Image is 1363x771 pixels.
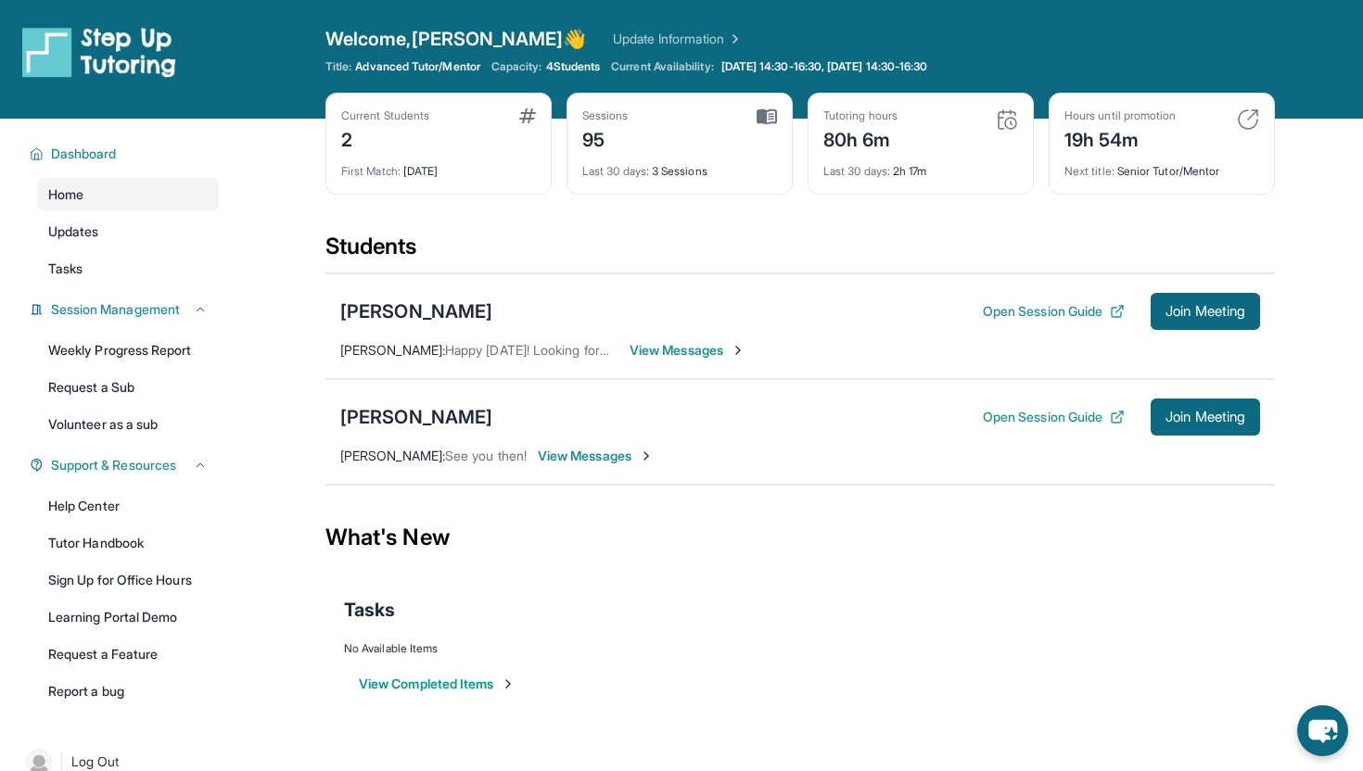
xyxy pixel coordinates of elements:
span: Log Out [71,752,120,771]
a: Request a Feature [37,638,219,671]
a: Request a Sub [37,371,219,404]
span: Tasks [344,597,395,623]
div: No Available Items [344,641,1256,656]
a: Tutor Handbook [37,526,219,560]
button: Support & Resources [44,456,208,474]
span: Join Meeting [1166,306,1245,317]
img: logo [22,26,176,78]
button: Dashboard [44,145,208,163]
div: 95 [582,123,629,153]
button: Session Management [44,300,208,319]
button: chat-button [1297,705,1348,756]
a: Weekly Progress Report [37,334,219,367]
span: Updates [48,222,99,241]
img: card [996,108,1018,131]
button: Open Session Guide [983,408,1125,426]
span: Home [48,185,83,204]
span: Last 30 days : [582,164,649,178]
div: Hours until promotion [1064,108,1176,123]
div: Tutoring hours [823,108,898,123]
button: Join Meeting [1151,398,1260,436]
span: View Messages [630,341,745,360]
div: Students [325,232,1275,272]
span: Next title : [1064,164,1115,178]
a: Updates [37,215,219,248]
span: First Match : [341,164,401,178]
div: What's New [325,497,1275,578]
div: Current Students [341,108,429,123]
span: View Messages [538,447,654,465]
button: Open Session Guide [983,302,1125,321]
span: Dashboard [51,145,117,163]
img: Chevron-Right [639,449,654,463]
div: 3 Sessions [582,153,777,179]
span: Session Management [51,300,180,319]
span: 4 Students [546,59,601,74]
div: 80h 6m [823,123,898,153]
div: 2h 17m [823,153,1018,179]
img: Chevron Right [724,30,743,48]
div: 2 [341,123,429,153]
img: card [1237,108,1259,131]
span: Tasks [48,259,83,278]
button: View Completed Items [359,675,516,693]
span: [PERSON_NAME] : [340,342,445,358]
div: 19h 54m [1064,123,1176,153]
span: See you then! [445,448,527,463]
div: Senior Tutor/Mentor [1064,153,1259,179]
a: Report a bug [37,675,219,708]
span: [DATE] 14:30-16:30, [DATE] 14:30-16:30 [721,59,928,74]
div: [DATE] [341,153,536,179]
span: Last 30 days : [823,164,890,178]
img: Chevron-Right [731,343,745,358]
button: Join Meeting [1151,293,1260,330]
a: Help Center [37,489,219,523]
div: Sessions [582,108,629,123]
a: Update Information [613,30,743,48]
a: [DATE] 14:30-16:30, [DATE] 14:30-16:30 [718,59,932,74]
div: [PERSON_NAME] [340,404,492,430]
a: Learning Portal Demo [37,600,219,634]
img: card [519,108,536,123]
span: Join Meeting [1166,411,1245,423]
a: Home [37,178,219,211]
span: Current Availability: [611,59,713,74]
div: [PERSON_NAME] [340,298,492,324]
span: Support & Resources [51,456,176,474]
a: Tasks [37,252,219,285]
a: Volunteer as a sub [37,408,219,441]
span: Title: [325,59,351,74]
span: Welcome, [PERSON_NAME] 👋 [325,26,587,52]
span: [PERSON_NAME] : [340,448,445,463]
span: Capacity: [491,59,542,74]
a: Sign Up for Office Hours [37,563,219,597]
span: Advanced Tutor/Mentor [355,59,479,74]
img: card [757,108,777,125]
